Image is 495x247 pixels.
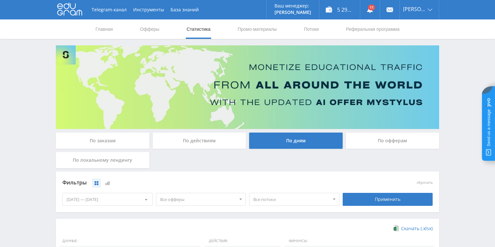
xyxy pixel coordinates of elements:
[403,6,426,12] span: [PERSON_NAME]
[274,10,311,15] p: [PERSON_NAME]
[274,3,311,8] p: Ваш менеджер:
[63,193,152,206] div: [DATE] — [DATE]
[303,19,320,39] a: Потоки
[249,133,343,149] div: По дням
[401,226,433,231] span: Скачать (.xlsx)
[394,225,433,232] a: Скачать (.xlsx)
[394,225,399,231] img: xlsx
[204,236,280,247] span: Действия:
[253,193,329,206] span: Все потоки
[186,19,211,39] a: Статистика
[59,236,201,247] span: Данные:
[160,193,236,206] span: Все офферы
[56,152,149,168] div: По локальному лендингу
[284,236,434,247] span: Финансы:
[346,133,439,149] div: По офферам
[56,133,149,149] div: По заказам
[62,178,339,188] div: Фильтры
[343,193,433,206] div: Применить
[95,19,113,39] a: Главная
[237,19,277,39] a: Промо-материалы
[345,19,400,39] a: Реферальная программа
[153,133,246,149] div: По действиям
[56,45,439,129] img: Banner
[139,19,160,39] a: Офферы
[417,181,433,185] button: сбросить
